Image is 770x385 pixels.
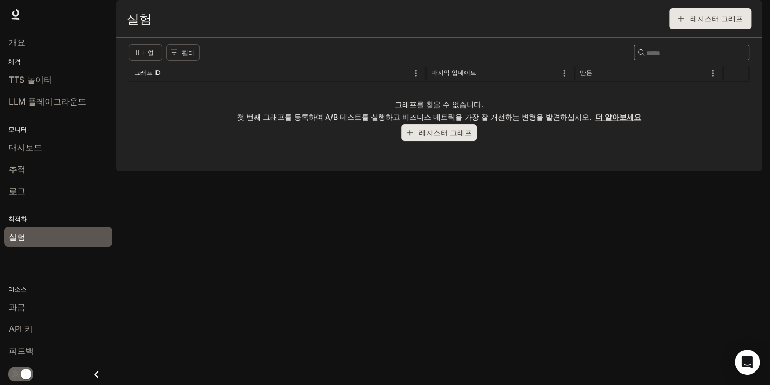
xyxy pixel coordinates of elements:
div: 인터콤 메신저 열기 [735,350,760,375]
button: 열 선택 [129,44,162,61]
button: 레지스터 그래프 [669,8,751,29]
button: 메뉴 [408,66,423,81]
button: 메뉴 [705,66,721,81]
div: 마지막 업데이트 [431,69,476,78]
button: 필터 표시 [166,44,200,61]
button: 종류 [593,66,609,81]
button: 레지스터 그래프 [401,124,477,142]
h1: 실험 [127,8,151,29]
font: 레지스터 그래프 [419,126,472,139]
button: 종류 [162,66,177,81]
p: 첫 번째 그래프를 등록하여 A/B 테스트를 실행하고 비즈니스 메트릭을 가장 잘 개선하는 변형을 발견하십시오. [237,112,641,122]
button: 메뉴 [556,66,572,81]
button: 종류 [477,66,493,81]
div: 그래프 ID [134,69,161,78]
div: 검색 [634,45,749,60]
a: 더 알아보세요 [595,112,641,121]
font: 열 [148,47,154,58]
p: 그래프를 찾을 수 없습니다. [395,99,483,110]
div: 만든 [580,69,592,78]
font: 레지스터 그래프 [690,12,743,25]
font: 필터 [182,47,194,58]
